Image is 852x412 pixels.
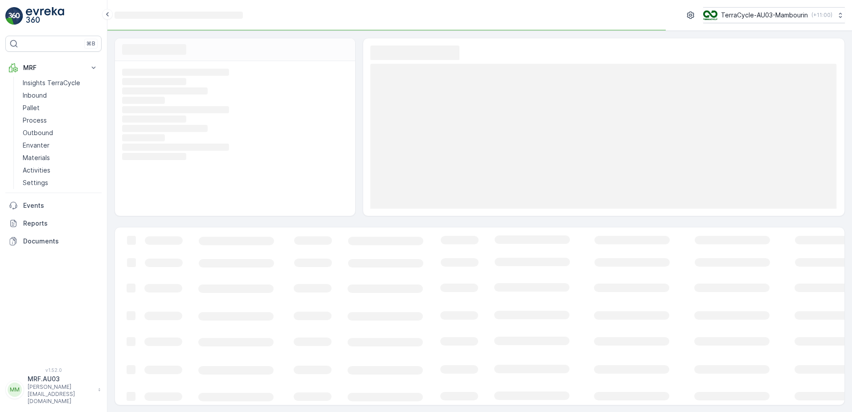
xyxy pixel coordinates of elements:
[23,153,50,162] p: Materials
[86,40,95,47] p: ⌘B
[721,11,808,20] p: TerraCycle-AU03-Mambourin
[19,127,102,139] a: Outbound
[5,59,102,77] button: MRF
[5,197,102,214] a: Events
[19,89,102,102] a: Inbound
[23,237,98,246] p: Documents
[28,383,94,405] p: [PERSON_NAME][EMAIL_ADDRESS][DOMAIN_NAME]
[703,10,717,20] img: image_D6FFc8H.png
[23,128,53,137] p: Outbound
[23,219,98,228] p: Reports
[19,139,102,152] a: Envanter
[23,141,49,150] p: Envanter
[19,77,102,89] a: Insights TerraCycle
[811,12,832,19] p: ( +11:00 )
[23,116,47,125] p: Process
[5,214,102,232] a: Reports
[26,7,64,25] img: logo_light-DOdMpM7g.png
[23,166,50,175] p: Activities
[23,201,98,210] p: Events
[5,367,102,373] span: v 1.52.0
[23,91,47,100] p: Inbound
[19,177,102,189] a: Settings
[19,102,102,114] a: Pallet
[8,383,22,397] div: MM
[19,114,102,127] a: Process
[703,7,845,23] button: TerraCycle-AU03-Mambourin(+11:00)
[23,78,80,87] p: Insights TerraCycle
[5,375,102,405] button: MMMRF.AU03[PERSON_NAME][EMAIL_ADDRESS][DOMAIN_NAME]
[19,164,102,177] a: Activities
[19,152,102,164] a: Materials
[23,178,48,187] p: Settings
[5,232,102,250] a: Documents
[28,375,94,383] p: MRF.AU03
[5,7,23,25] img: logo
[23,63,84,72] p: MRF
[23,103,40,112] p: Pallet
